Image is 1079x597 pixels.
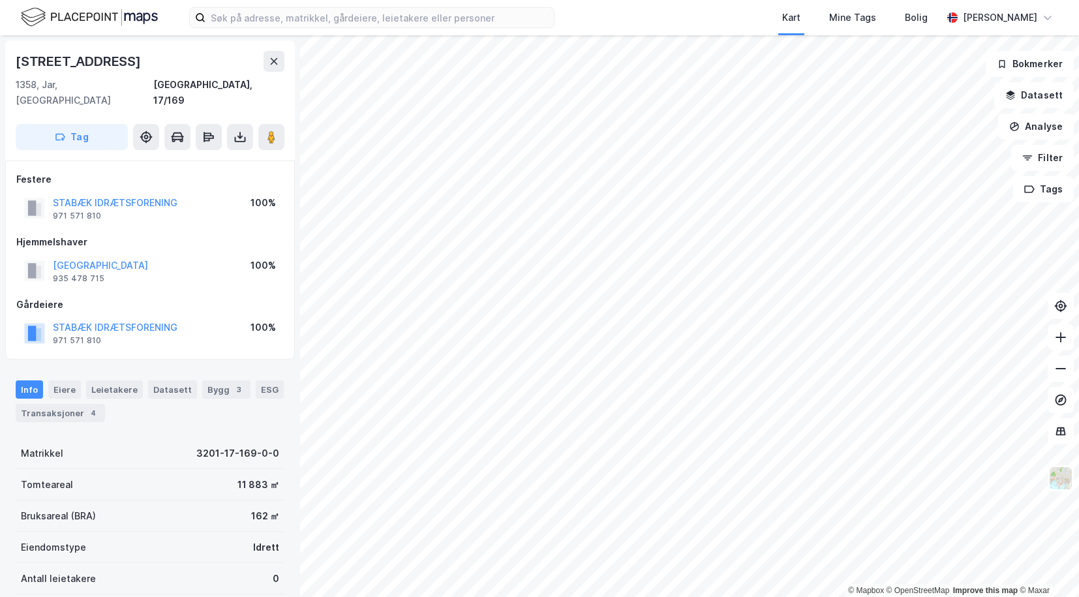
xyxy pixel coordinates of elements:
[53,211,101,221] div: 971 571 810
[829,10,876,25] div: Mine Tags
[237,477,279,493] div: 11 883 ㎡
[48,380,81,399] div: Eiere
[986,51,1074,77] button: Bokmerker
[905,10,928,25] div: Bolig
[153,77,284,108] div: [GEOGRAPHIC_DATA], 17/169
[21,446,63,461] div: Matrikkel
[16,51,144,72] div: [STREET_ADDRESS]
[253,540,279,555] div: Idrett
[887,586,950,595] a: OpenStreetMap
[16,124,128,150] button: Tag
[251,320,276,335] div: 100%
[16,297,284,313] div: Gårdeiere
[53,335,101,346] div: 971 571 810
[87,406,100,420] div: 4
[196,446,279,461] div: 3201-17-169-0-0
[1011,145,1074,171] button: Filter
[998,114,1074,140] button: Analyse
[1014,534,1079,597] iframe: Chat Widget
[21,508,96,524] div: Bruksareal (BRA)
[16,234,284,250] div: Hjemmelshaver
[256,380,284,399] div: ESG
[782,10,800,25] div: Kart
[273,571,279,587] div: 0
[1013,176,1074,202] button: Tags
[21,477,73,493] div: Tomteareal
[1048,466,1073,491] img: Z
[86,380,143,399] div: Leietakere
[16,404,105,422] div: Transaksjoner
[202,380,251,399] div: Bygg
[232,383,245,396] div: 3
[21,540,86,555] div: Eiendomstype
[53,273,104,284] div: 935 478 715
[251,195,276,211] div: 100%
[251,508,279,524] div: 162 ㎡
[205,8,554,27] input: Søk på adresse, matrikkel, gårdeiere, leietakere eller personer
[16,77,153,108] div: 1358, Jar, [GEOGRAPHIC_DATA]
[21,571,96,587] div: Antall leietakere
[16,172,284,187] div: Festere
[963,10,1037,25] div: [PERSON_NAME]
[148,380,197,399] div: Datasett
[848,586,884,595] a: Mapbox
[16,380,43,399] div: Info
[994,82,1074,108] button: Datasett
[251,258,276,273] div: 100%
[21,6,158,29] img: logo.f888ab2527a4732fd821a326f86c7f29.svg
[953,586,1018,595] a: Improve this map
